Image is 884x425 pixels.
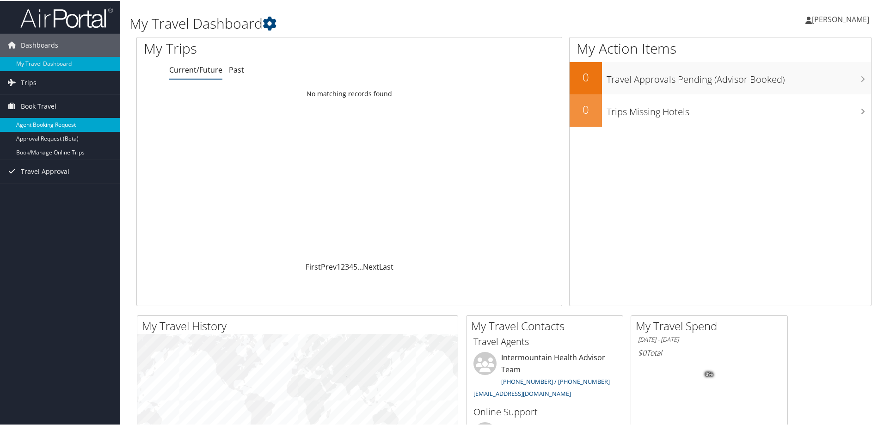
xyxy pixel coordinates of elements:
[379,261,393,271] a: Last
[501,376,610,385] a: [PHONE_NUMBER] / [PHONE_NUMBER]
[607,100,871,117] h3: Trips Missing Hotels
[144,38,378,57] h1: My Trips
[21,70,37,93] span: Trips
[137,85,562,101] td: No matching records found
[21,94,56,117] span: Book Travel
[341,261,345,271] a: 2
[21,159,69,182] span: Travel Approval
[570,68,602,84] h2: 0
[349,261,353,271] a: 4
[20,6,113,28] img: airportal-logo.png
[363,261,379,271] a: Next
[636,317,787,333] h2: My Travel Spend
[570,38,871,57] h1: My Action Items
[357,261,363,271] span: …
[469,351,620,400] li: Intermountain Health Advisor Team
[706,371,713,376] tspan: 0%
[638,334,780,343] h6: [DATE] - [DATE]
[607,68,871,85] h3: Travel Approvals Pending (Advisor Booked)
[638,347,780,357] h6: Total
[229,64,244,74] a: Past
[129,13,629,32] h1: My Travel Dashboard
[570,101,602,117] h2: 0
[473,334,616,347] h3: Travel Agents
[812,13,869,24] span: [PERSON_NAME]
[473,388,571,397] a: [EMAIL_ADDRESS][DOMAIN_NAME]
[473,405,616,418] h3: Online Support
[306,261,321,271] a: First
[570,61,871,93] a: 0Travel Approvals Pending (Advisor Booked)
[321,261,337,271] a: Prev
[142,317,458,333] h2: My Travel History
[638,347,646,357] span: $0
[353,261,357,271] a: 5
[21,33,58,56] span: Dashboards
[169,64,222,74] a: Current/Future
[337,261,341,271] a: 1
[570,93,871,126] a: 0Trips Missing Hotels
[471,317,623,333] h2: My Travel Contacts
[805,5,878,32] a: [PERSON_NAME]
[345,261,349,271] a: 3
